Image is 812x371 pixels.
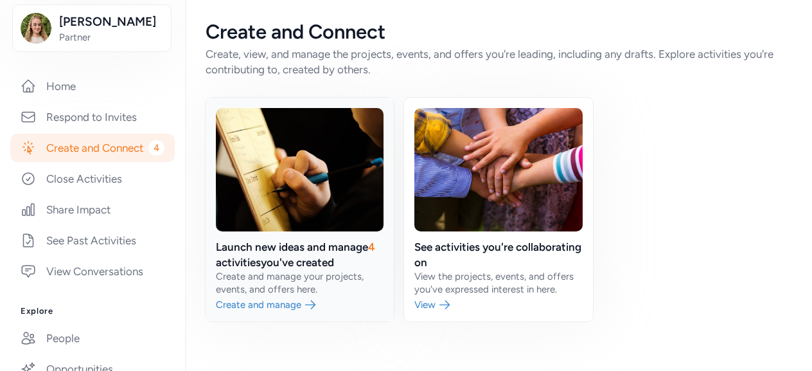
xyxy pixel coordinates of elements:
[10,165,175,193] a: Close Activities
[10,324,175,352] a: People
[21,306,164,316] h3: Explore
[10,257,175,285] a: View Conversations
[10,103,175,131] a: Respond to Invites
[148,140,164,156] span: 4
[12,5,172,52] button: [PERSON_NAME]Partner
[206,21,791,44] div: Create and Connect
[10,72,175,100] a: Home
[10,226,175,255] a: See Past Activities
[59,31,163,44] span: Partner
[10,134,175,162] a: Create and Connect4
[10,195,175,224] a: Share Impact
[59,13,163,31] span: [PERSON_NAME]
[206,46,791,77] div: Create, view, and manage the projects, events, and offers you're leading, including any drafts. E...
